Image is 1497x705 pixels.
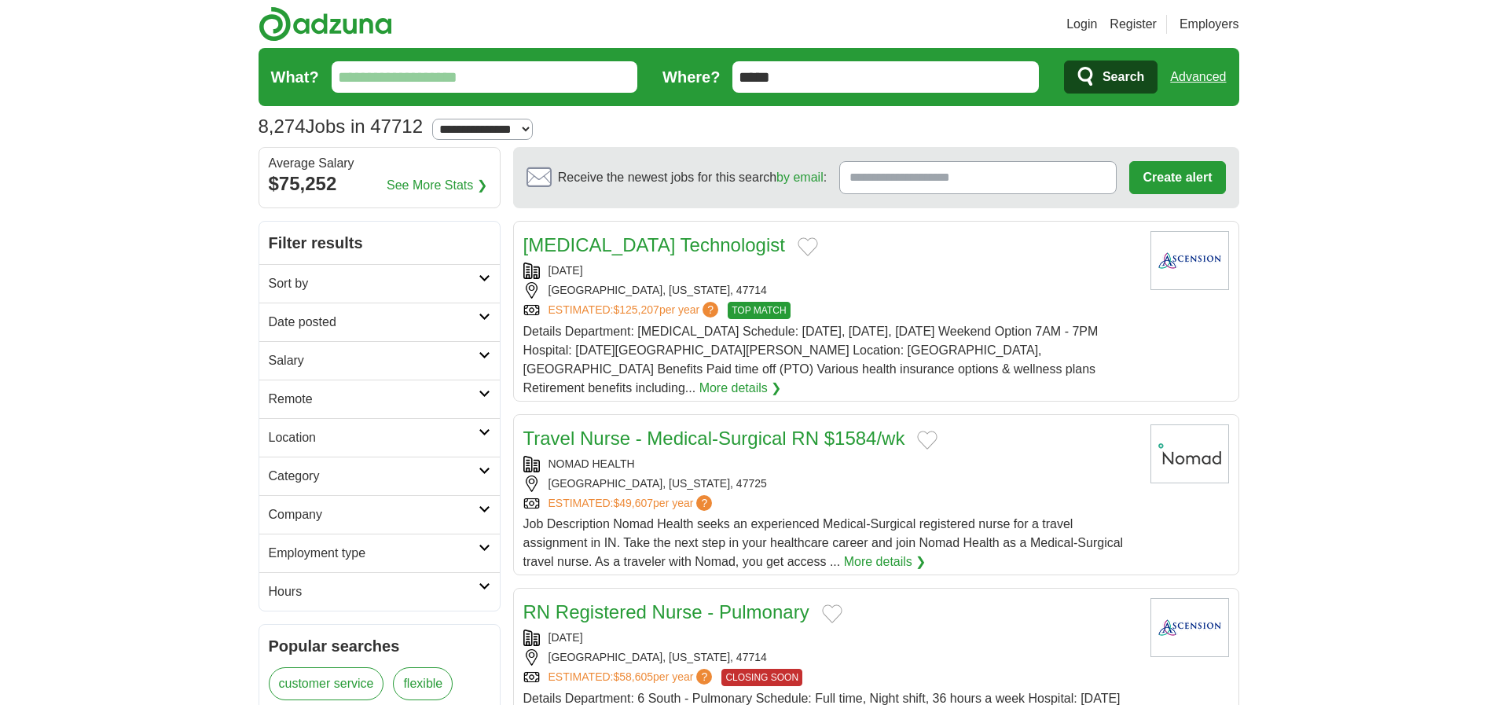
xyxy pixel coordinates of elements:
div: [GEOGRAPHIC_DATA], [US_STATE], 47714 [523,282,1138,299]
img: Adzuna logo [259,6,392,42]
span: ? [703,302,718,318]
h2: Date posted [269,313,479,332]
a: Login [1066,15,1097,34]
div: [GEOGRAPHIC_DATA], [US_STATE], 47725 [523,476,1138,492]
label: Where? [662,65,720,89]
h2: Company [269,505,479,524]
h2: Remote [269,390,479,409]
div: $75,252 [269,170,490,198]
a: Employment type [259,534,500,572]
button: Search [1064,61,1158,94]
a: Advanced [1170,61,1226,93]
a: More details ❯ [699,379,782,398]
img: Ascension logo [1150,231,1229,290]
button: Add to favorite jobs [917,431,937,450]
a: Company [259,495,500,534]
span: Receive the newest jobs for this search : [558,168,827,187]
span: ? [696,669,712,685]
label: What? [271,65,319,89]
h2: Sort by [269,274,479,293]
span: ? [696,495,712,511]
a: customer service [269,667,384,700]
a: ESTIMATED:$125,207per year? [549,302,722,319]
a: [DATE] [549,631,583,644]
h2: Salary [269,351,479,370]
span: 8,274 [259,112,306,141]
a: Remote [259,380,500,418]
a: RN Registered Nurse - Pulmonary [523,601,809,622]
a: by email [776,171,824,184]
a: Salary [259,341,500,380]
span: $58,605 [613,670,653,683]
a: Date posted [259,303,500,341]
a: See More Stats ❯ [387,176,487,195]
a: ESTIMATED:$58,605per year? [549,669,716,686]
span: TOP MATCH [728,302,790,319]
button: Add to favorite jobs [798,237,818,256]
a: [MEDICAL_DATA] Technologist [523,234,785,255]
h2: Location [269,428,479,447]
a: NOMAD HEALTH [549,457,635,470]
button: Add to favorite jobs [822,604,842,623]
a: Register [1110,15,1157,34]
a: Category [259,457,500,495]
button: Create alert [1129,161,1225,194]
h2: Filter results [259,222,500,264]
span: Search [1103,61,1144,93]
img: Nomad Health logo [1150,424,1229,483]
a: Hours [259,572,500,611]
a: More details ❯ [844,553,926,571]
a: Sort by [259,264,500,303]
img: Ascension logo [1150,598,1229,657]
div: Average Salary [269,157,490,170]
h1: Jobs in 47712 [259,116,424,137]
a: Location [259,418,500,457]
a: ESTIMATED:$49,607per year? [549,495,716,512]
a: flexible [393,667,453,700]
h2: Hours [269,582,479,601]
span: $125,207 [613,303,659,316]
a: Travel Nurse - Medical-Surgical RN $1584/wk [523,428,905,449]
h2: Category [269,467,479,486]
a: Employers [1180,15,1239,34]
span: $49,607 [613,497,653,509]
span: CLOSING SOON [721,669,802,686]
a: [DATE] [549,264,583,277]
h2: Employment type [269,544,479,563]
span: Details Department: [MEDICAL_DATA] Schedule: [DATE], [DATE], [DATE] Weekend Option 7AM - 7PM Hosp... [523,325,1099,395]
h2: Popular searches [269,634,490,658]
span: Job Description Nomad Health seeks an experienced Medical-Surgical registered nurse for a travel ... [523,517,1124,568]
div: [GEOGRAPHIC_DATA], [US_STATE], 47714 [523,649,1138,666]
